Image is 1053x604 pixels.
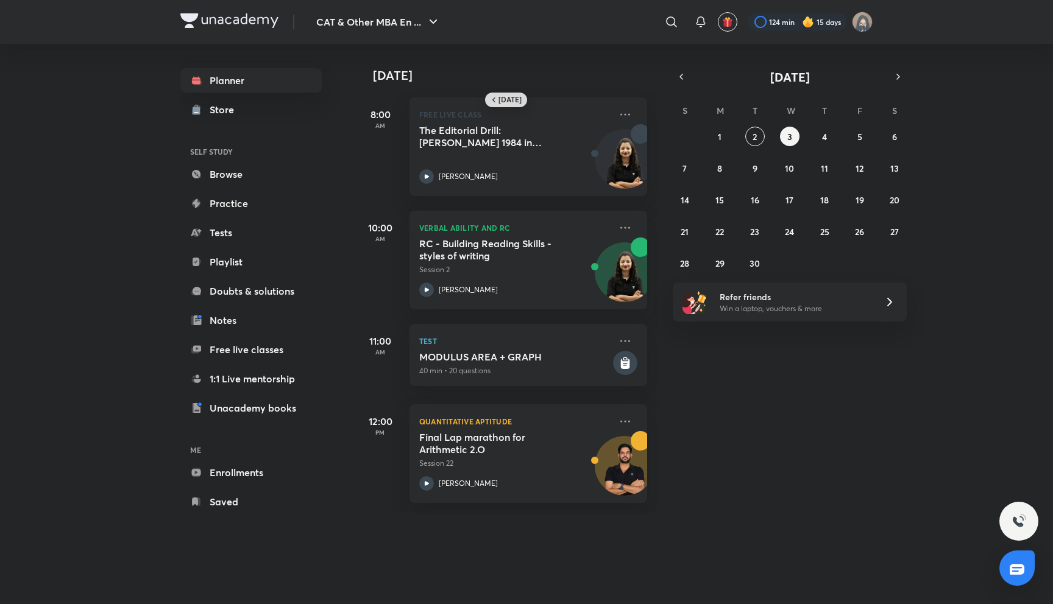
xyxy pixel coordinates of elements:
[1012,514,1026,528] img: ttu
[822,131,827,142] abbr: September 4, 2025
[890,163,899,174] abbr: September 13, 2025
[373,68,659,83] h4: [DATE]
[856,163,863,174] abbr: September 12, 2025
[745,158,765,178] button: September 9, 2025
[180,220,322,245] a: Tests
[821,163,828,174] abbr: September 11, 2025
[595,136,654,194] img: Avatar
[717,105,724,116] abbr: Monday
[822,105,827,116] abbr: Thursday
[681,226,689,237] abbr: September 21, 2025
[753,105,757,116] abbr: Tuesday
[675,158,695,178] button: September 7, 2025
[419,124,571,149] h5: The Editorial Drill: Orwell's 1984 in 2024 (Literature)
[419,220,611,235] p: Verbal Ability and RC
[745,253,765,273] button: September 30, 2025
[715,194,724,206] abbr: September 15, 2025
[419,264,611,275] p: Session 2
[180,396,322,420] a: Unacademy books
[785,194,793,206] abbr: September 17, 2025
[356,348,405,356] p: AM
[180,250,322,274] a: Playlist
[595,443,654,501] img: Avatar
[857,131,862,142] abbr: September 5, 2025
[419,458,611,469] p: Session 22
[180,490,322,514] a: Saved
[356,107,405,122] h5: 8:00
[419,107,611,122] p: FREE LIVE CLASS
[682,290,707,314] img: referral
[180,13,278,28] img: Company Logo
[180,68,322,93] a: Planner
[419,334,611,348] p: Test
[815,127,834,146] button: September 4, 2025
[356,122,405,129] p: AM
[745,190,765,209] button: September 16, 2025
[356,414,405,429] h5: 12:00
[419,365,611,376] p: 40 min • 20 questions
[180,162,322,186] a: Browse
[419,431,571,455] h5: Final Lap marathon for Arithmetic 2.O
[750,258,760,269] abbr: September 30, 2025
[309,10,448,34] button: CAT & Other MBA En ...
[718,12,737,32] button: avatar
[690,68,890,85] button: [DATE]
[180,13,278,31] a: Company Logo
[780,158,799,178] button: September 10, 2025
[857,105,862,116] abbr: Friday
[753,131,757,142] abbr: September 2, 2025
[439,171,498,182] p: [PERSON_NAME]
[356,235,405,242] p: AM
[595,249,654,307] img: Avatar
[751,194,759,206] abbr: September 16, 2025
[180,141,322,162] h6: SELF STUDY
[210,102,241,117] div: Store
[750,226,759,237] abbr: September 23, 2025
[885,158,904,178] button: September 13, 2025
[356,220,405,235] h5: 10:00
[180,337,322,362] a: Free live classes
[787,131,792,142] abbr: September 3, 2025
[745,127,765,146] button: September 2, 2025
[681,194,689,206] abbr: September 14, 2025
[675,190,695,209] button: September 14, 2025
[498,95,522,105] h6: [DATE]
[419,351,611,363] h5: MODULUS AREA + GRAPH
[419,414,611,429] p: Quantitative Aptitude
[180,191,322,216] a: Practice
[710,253,729,273] button: September 29, 2025
[680,258,689,269] abbr: September 28, 2025
[439,478,498,489] p: [PERSON_NAME]
[710,158,729,178] button: September 8, 2025
[850,158,870,178] button: September 12, 2025
[780,190,799,209] button: September 17, 2025
[718,131,721,142] abbr: September 1, 2025
[852,12,873,32] img: Jarul Jangid
[745,222,765,241] button: September 23, 2025
[180,440,322,460] h6: ME
[722,16,733,27] img: avatar
[715,258,725,269] abbr: September 29, 2025
[815,222,834,241] button: September 25, 2025
[785,226,794,237] abbr: September 24, 2025
[885,222,904,241] button: September 27, 2025
[787,105,795,116] abbr: Wednesday
[850,222,870,241] button: September 26, 2025
[885,190,904,209] button: September 20, 2025
[710,127,729,146] button: September 1, 2025
[855,226,864,237] abbr: September 26, 2025
[710,190,729,209] button: September 15, 2025
[419,237,571,262] h5: RC - Building Reading Skills - styles of writing
[780,222,799,241] button: September 24, 2025
[180,367,322,391] a: 1:1 Live mentorship
[892,131,897,142] abbr: September 6, 2025
[815,190,834,209] button: September 18, 2025
[890,226,899,237] abbr: September 27, 2025
[815,158,834,178] button: September 11, 2025
[820,226,829,237] abbr: September 25, 2025
[675,253,695,273] button: September 28, 2025
[720,303,870,314] p: Win a laptop, vouchers & more
[715,226,724,237] abbr: September 22, 2025
[180,97,322,122] a: Store
[439,284,498,295] p: [PERSON_NAME]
